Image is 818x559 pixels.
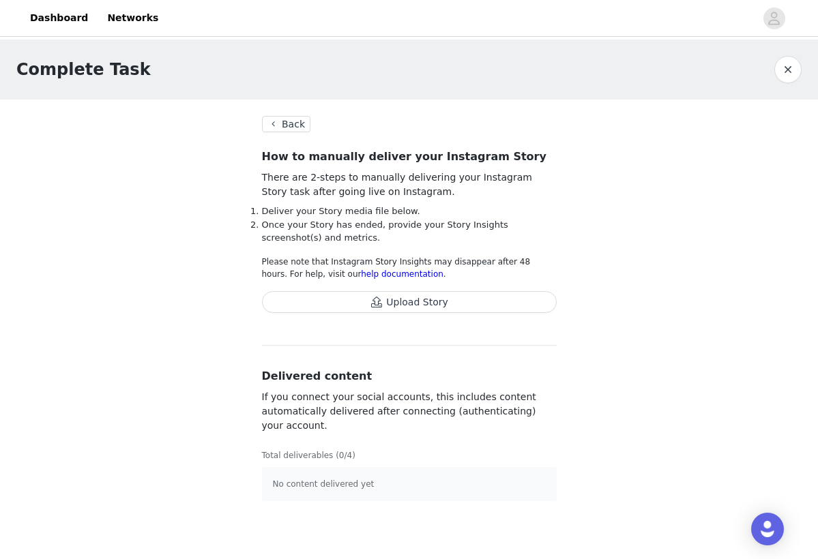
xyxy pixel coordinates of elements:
div: avatar [768,7,780,29]
h3: Delivered content [262,368,557,384]
span: Upload Story [262,297,557,308]
a: Networks [99,3,166,33]
p: No content delivered yet [273,478,546,490]
p: Total deliverables (0/4) [262,449,557,462]
div: Open Intercom Messenger [751,513,784,545]
button: Back [262,116,311,132]
li: Once your Story has ended, provide your Story Insights screenshot(s) and metrics. [262,218,557,245]
button: Upload Story [262,291,557,313]
li: Deliver your Story media file below. [262,205,557,218]
a: Dashboard [22,3,96,33]
p: There are 2-steps to manually delivering your Instagram Story task after going live on Instagram. [262,170,557,199]
p: Please note that Instagram Story Insights may disappear after 48 hours. For help, visit our . [262,256,557,280]
a: help documentation [361,269,443,279]
h1: Complete Task [16,57,151,82]
span: If you connect your social accounts, this includes content automatically delivered after connecti... [262,391,536,431]
h3: How to manually deliver your Instagram Story [262,149,557,165]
